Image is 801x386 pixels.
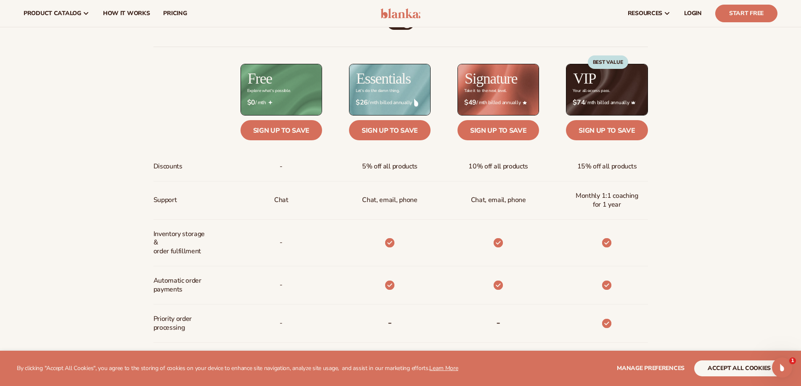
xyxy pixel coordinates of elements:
span: product catalog [24,10,81,17]
p: By clicking "Accept All Cookies", you agree to the storing of cookies on your device to enhance s... [17,365,458,372]
b: - [496,316,500,329]
img: free_bg.png [241,64,322,115]
strong: $0 [247,99,255,107]
h2: Essentials [356,71,411,86]
img: Free_Icon_bb6e7c7e-73f8-44bd-8ed0-223ea0fc522e.png [268,100,272,105]
span: Support [153,192,177,208]
div: Let’s do the damn thing. [356,89,399,93]
img: VIP_BG_199964bd-3653-43bc-8a67-789d2d7717b9.jpg [566,64,647,115]
a: Start Free [715,5,777,22]
span: Automatic order payments [153,273,209,297]
h2: Signature [465,71,517,86]
span: Manage preferences [617,364,685,372]
span: 15% off all products [577,159,637,174]
span: Priority order processing [153,311,209,336]
span: LOGIN [684,10,702,17]
span: 10% off all products [468,159,528,174]
span: - [280,159,283,174]
span: / mth billed annually [464,99,532,107]
span: / mth billed annually [573,99,641,107]
span: 1 [789,357,796,364]
button: accept all cookies [694,360,784,376]
div: Take it to the next level. [464,89,507,93]
a: Sign up to save [457,120,539,140]
h2: Free [248,71,272,86]
b: - [388,316,392,329]
span: resources [628,10,662,17]
span: Discounts [153,159,182,174]
p: Chat [274,192,288,208]
a: Sign up to save [566,120,648,140]
span: / mth billed annually [356,99,424,107]
span: 5% off all products [362,159,418,174]
p: Chat, email, phone [362,192,417,208]
span: Branded package inserts [153,349,209,374]
a: Sign up to save [349,120,431,140]
span: - [280,315,283,331]
button: Manage preferences [617,360,685,376]
strong: $49 [464,99,476,107]
img: drop.png [414,99,418,106]
div: Your all-access pass. [573,89,610,93]
span: Chat, email, phone [471,192,526,208]
span: - [280,277,283,293]
span: How It Works [103,10,150,17]
img: logo [381,8,420,18]
img: Star_6.png [523,101,527,105]
iframe: Intercom live chat [772,357,792,378]
div: BEST VALUE [588,55,628,69]
span: Inventory storage & order fulfillment [153,226,209,259]
img: Essentials_BG_9050f826-5aa9-47d9-a362-757b82c62641.jpg [349,64,430,115]
strong: $74 [573,99,585,107]
img: Crown_2d87c031-1b5a-4345-8312-a4356ddcde98.png [631,100,635,105]
strong: $26 [356,99,368,107]
span: pricing [163,10,187,17]
h2: VIP [573,71,596,86]
div: Explore what's possible. [247,89,291,93]
img: Signature_BG_eeb718c8-65ac-49e3-a4e5-327c6aa73146.jpg [458,64,539,115]
span: Monthly 1:1 coaching for 1 year [573,188,641,213]
a: Sign up to save [241,120,322,140]
span: / mth [247,99,315,107]
p: - [280,235,283,250]
a: Learn More [429,364,458,372]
